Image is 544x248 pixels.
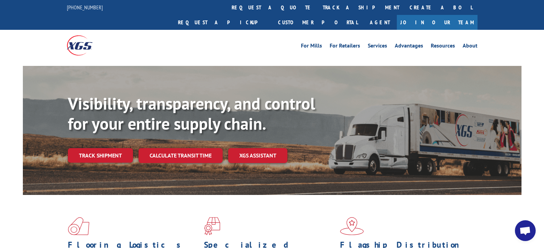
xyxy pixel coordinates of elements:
[67,4,103,11] a: [PHONE_NUMBER]
[204,217,220,235] img: xgs-icon-focused-on-flooring-red
[273,15,363,30] a: Customer Portal
[301,43,322,51] a: For Mills
[463,43,478,51] a: About
[139,148,223,163] a: Calculate transit time
[395,43,423,51] a: Advantages
[68,148,133,163] a: Track shipment
[340,217,364,235] img: xgs-icon-flagship-distribution-model-red
[68,217,89,235] img: xgs-icon-total-supply-chain-intelligence-red
[431,43,455,51] a: Resources
[515,220,536,241] div: Open chat
[368,43,387,51] a: Services
[173,15,273,30] a: Request a pickup
[228,148,287,163] a: XGS ASSISTANT
[397,15,478,30] a: Join Our Team
[68,93,315,134] b: Visibility, transparency, and control for your entire supply chain.
[330,43,360,51] a: For Retailers
[363,15,397,30] a: Agent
